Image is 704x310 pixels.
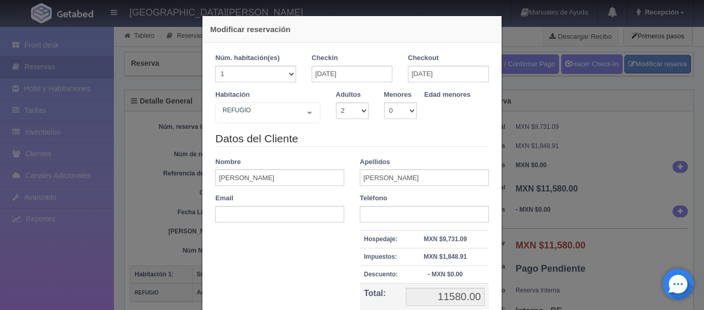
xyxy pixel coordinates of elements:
[215,194,233,203] label: Email
[360,230,402,248] th: Hospedaje:
[215,157,241,167] label: Nombre
[408,53,438,63] label: Checkout
[428,271,462,278] strong: - MXN $0.00
[384,90,412,100] label: Menores
[220,105,299,115] span: REFUGIO
[215,90,250,100] label: Habitación
[215,53,280,63] label: Núm. habitación(es)
[312,53,338,63] label: Checkin
[220,105,226,122] input: Seleccionar hab.
[210,24,494,35] h4: Modificar reservación
[423,253,466,260] strong: MXN $1,848.91
[215,131,489,147] legend: Datos del Cliente
[424,90,471,100] label: Edad menores
[336,90,361,100] label: Adultos
[360,157,390,167] label: Apellidos
[312,66,392,82] input: DD-MM-AAAA
[408,66,489,82] input: DD-MM-AAAA
[423,235,466,243] strong: MXN $9,731.09
[360,194,387,203] label: Teléfono
[360,265,402,283] th: Descuento:
[360,248,402,265] th: Impuestos:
